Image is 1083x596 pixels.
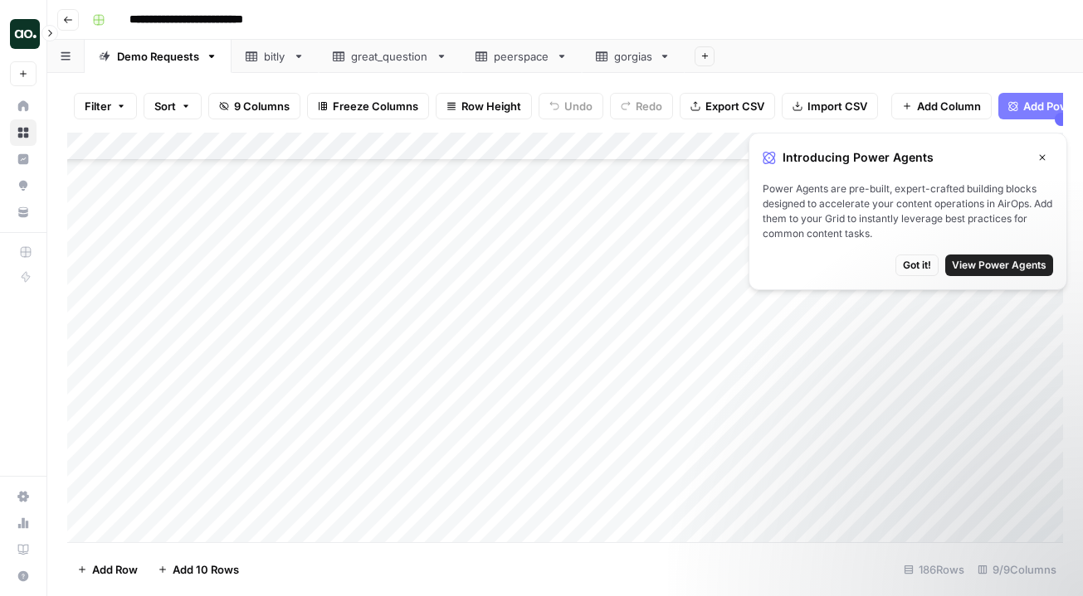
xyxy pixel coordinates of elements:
div: great_question [351,48,429,65]
a: peerspace [461,40,582,73]
span: Filter [85,98,111,114]
span: Undo [564,98,593,114]
span: Add Row [92,561,138,578]
a: Your Data [10,199,37,225]
a: gorgias [582,40,685,73]
button: Add Column [891,93,992,119]
button: View Power Agents [945,254,1053,276]
a: great_question [319,40,461,73]
div: Introducing Power Agents [763,147,1053,168]
a: bitly [232,40,319,73]
div: gorgias [614,48,652,65]
button: Import CSV [782,93,878,119]
button: Workspace: Dillon Test [10,13,37,55]
button: Got it! [895,254,939,276]
a: Browse [10,119,37,146]
span: Redo [636,98,662,114]
span: Sort [154,98,176,114]
span: Add 10 Rows [173,561,239,578]
button: Export CSV [680,93,775,119]
div: Demo Requests [117,48,199,65]
a: Opportunities [10,172,37,199]
span: Add Column [917,98,981,114]
a: Demo Requests [85,40,232,73]
div: bitly [264,48,286,65]
span: 9 Columns [234,98,290,114]
a: Insights [10,146,37,172]
div: peerspace [494,48,549,65]
button: Undo [539,93,603,119]
span: Freeze Columns [333,98,418,114]
button: Redo [610,93,673,119]
a: Usage [10,510,37,536]
button: Filter [74,93,137,119]
span: Export CSV [705,98,764,114]
span: Power Agents are pre-built, expert-crafted building blocks designed to accelerate your content op... [763,182,1053,241]
button: Add Row [67,556,148,583]
a: Learning Hub [10,536,37,563]
a: Home [10,93,37,119]
img: Dillon Test Logo [10,19,40,49]
button: Freeze Columns [307,93,429,119]
span: Row Height [461,98,521,114]
span: Import CSV [807,98,867,114]
button: Help + Support [10,563,37,589]
button: Row Height [436,93,532,119]
button: Add 10 Rows [148,556,249,583]
button: Sort [144,93,202,119]
button: 9 Columns [208,93,300,119]
a: Settings [10,483,37,510]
